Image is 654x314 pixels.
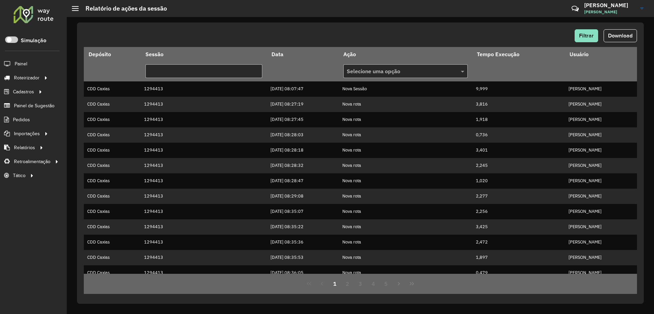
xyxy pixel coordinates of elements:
[14,144,35,151] span: Relatórios
[141,204,267,219] td: 1294413
[367,277,380,290] button: 4
[565,112,637,127] td: [PERSON_NAME]
[472,219,565,235] td: 3,425
[472,97,565,112] td: 3,816
[575,29,598,42] button: Filtrar
[472,47,565,61] th: Tempo Execução
[84,265,141,281] td: CDD Caxias
[405,277,418,290] button: Last Page
[339,173,472,189] td: Nova rota
[21,36,46,45] label: Simulação
[84,143,141,158] td: CDD Caxias
[141,219,267,235] td: 1294413
[267,127,339,143] td: [DATE] 08:28:03
[339,127,472,143] td: Nova rota
[565,81,637,97] td: [PERSON_NAME]
[584,9,635,15] span: [PERSON_NAME]
[84,250,141,265] td: CDD Caxias
[565,47,637,61] th: Usuário
[141,250,267,265] td: 1294413
[141,112,267,127] td: 1294413
[84,219,141,235] td: CDD Caxias
[380,277,393,290] button: 5
[584,2,635,9] h3: [PERSON_NAME]
[84,204,141,219] td: CDD Caxias
[141,127,267,143] td: 1294413
[579,33,594,38] span: Filtrar
[14,158,50,165] span: Retroalimentação
[84,173,141,189] td: CDD Caxias
[472,158,565,173] td: 2,245
[339,204,472,219] td: Nova rota
[608,33,633,38] span: Download
[267,173,339,189] td: [DATE] 08:28:47
[472,127,565,143] td: 0,736
[84,81,141,97] td: CDD Caxias
[267,143,339,158] td: [DATE] 08:28:18
[141,235,267,250] td: 1294413
[267,47,339,61] th: Data
[15,60,27,67] span: Painel
[565,97,637,112] td: [PERSON_NAME]
[14,74,40,81] span: Roteirizador
[267,158,339,173] td: [DATE] 08:28:32
[339,47,472,61] th: Ação
[339,112,472,127] td: Nova rota
[339,97,472,112] td: Nova rota
[565,250,637,265] td: [PERSON_NAME]
[267,204,339,219] td: [DATE] 08:35:07
[267,265,339,281] td: [DATE] 08:36:05
[328,277,341,290] button: 1
[472,235,565,250] td: 2,472
[14,102,54,109] span: Painel de Sugestão
[472,189,565,204] td: 2,277
[339,81,472,97] td: Nova Sessão
[472,143,565,158] td: 3,401
[339,143,472,158] td: Nova rota
[13,88,34,95] span: Cadastros
[14,130,40,137] span: Importações
[267,189,339,204] td: [DATE] 08:29:08
[565,127,637,143] td: [PERSON_NAME]
[267,235,339,250] td: [DATE] 08:35:36
[79,5,167,12] h2: Relatório de ações da sessão
[84,112,141,127] td: CDD Caxias
[472,173,565,189] td: 1,020
[339,235,472,250] td: Nova rota
[141,143,267,158] td: 1294413
[472,265,565,281] td: 0,479
[84,127,141,143] td: CDD Caxias
[339,265,472,281] td: Nova rota
[267,250,339,265] td: [DATE] 08:35:53
[267,112,339,127] td: [DATE] 08:27:45
[141,81,267,97] td: 1294413
[141,47,267,61] th: Sessão
[339,189,472,204] td: Nova rota
[339,158,472,173] td: Nova rota
[84,47,141,61] th: Depósito
[84,189,141,204] td: CDD Caxias
[267,81,339,97] td: [DATE] 08:07:47
[354,277,367,290] button: 3
[565,219,637,235] td: [PERSON_NAME]
[604,29,637,42] button: Download
[472,81,565,97] td: 9,999
[392,277,405,290] button: Next Page
[472,112,565,127] td: 1,918
[472,204,565,219] td: 2,256
[565,265,637,281] td: [PERSON_NAME]
[565,173,637,189] td: [PERSON_NAME]
[565,143,637,158] td: [PERSON_NAME]
[267,219,339,235] td: [DATE] 08:35:22
[141,158,267,173] td: 1294413
[565,189,637,204] td: [PERSON_NAME]
[339,250,472,265] td: Nova rota
[141,97,267,112] td: 1294413
[141,265,267,281] td: 1294413
[84,235,141,250] td: CDD Caxias
[84,97,141,112] td: CDD Caxias
[568,1,582,16] a: Contato Rápido
[565,235,637,250] td: [PERSON_NAME]
[565,158,637,173] td: [PERSON_NAME]
[267,97,339,112] td: [DATE] 08:27:19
